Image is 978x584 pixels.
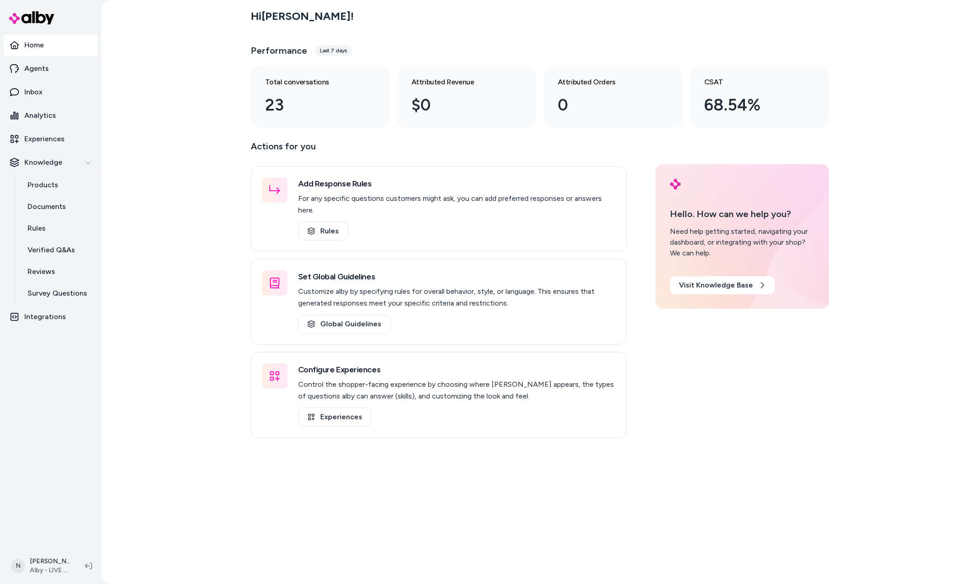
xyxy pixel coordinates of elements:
a: Analytics [4,105,98,126]
button: N[PERSON_NAME]Alby - LIVE on [DOMAIN_NAME] [5,552,78,580]
a: Integrations [4,306,98,328]
button: Knowledge [4,152,98,173]
h2: Hi [PERSON_NAME] ! [251,9,354,23]
a: Total conversations 23 [251,66,390,128]
h3: Attributed Orders [558,77,654,88]
p: Hello. How can we help you? [670,207,814,221]
a: Home [4,34,98,56]
p: Control the shopper-facing experience by choosing where [PERSON_NAME] appears, the types of quest... [298,379,615,402]
img: alby Logo [670,179,681,190]
a: Experiences [4,128,98,150]
p: Home [24,40,44,51]
a: Attributed Orders 0 [543,66,683,128]
p: Knowledge [24,157,62,168]
div: 23 [265,93,361,117]
a: Global Guidelines [298,315,391,334]
p: Actions for you [251,139,627,161]
h3: CSAT [704,77,800,88]
p: Customize alby by specifying rules for overall behavior, style, or language. This ensures that ge... [298,286,615,309]
p: Analytics [24,110,56,121]
a: Attributed Revenue $0 [397,66,536,128]
div: Need help getting started, navigating your dashboard, or integrating with your shop? We can help. [670,226,814,259]
p: Rules [28,223,46,234]
div: $0 [412,93,507,117]
p: Products [28,180,58,190]
p: [PERSON_NAME] [30,557,70,566]
p: Verified Q&As [28,245,75,255]
p: Experiences [24,134,65,144]
img: alby Logo [9,11,54,24]
a: Agents [4,58,98,79]
p: Reviews [28,266,55,277]
a: Experiences [298,408,372,426]
a: Documents [19,196,98,218]
h3: Set Global Guidelines [298,270,615,283]
a: Verified Q&As [19,239,98,261]
a: Rules [19,218,98,239]
div: 68.54% [704,93,800,117]
h3: Performance [251,44,307,57]
h3: Add Response Rules [298,177,615,190]
a: Rules [298,222,348,241]
h3: Total conversations [265,77,361,88]
h3: Attributed Revenue [412,77,507,88]
p: For any specific questions customers might ask, you can add preferred responses or answers here. [298,193,615,216]
p: Integrations [24,311,66,322]
div: Last 7 days [314,45,352,56]
a: Inbox [4,81,98,103]
div: 0 [558,93,654,117]
h3: Configure Experiences [298,363,615,376]
a: Visit Knowledge Base [670,276,775,294]
p: Survey Questions [28,288,87,299]
p: Inbox [24,87,42,97]
a: Reviews [19,261,98,283]
p: Agents [24,63,49,74]
span: N [11,559,25,573]
p: Documents [28,201,66,212]
a: CSAT 68.54% [690,66,829,128]
a: Products [19,174,98,196]
span: Alby - LIVE on [DOMAIN_NAME] [30,566,70,575]
a: Survey Questions [19,283,98,304]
